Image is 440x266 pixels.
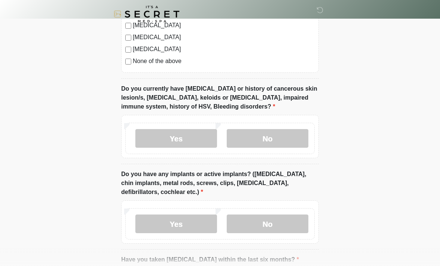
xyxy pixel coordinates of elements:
[133,33,315,42] label: [MEDICAL_DATA]
[125,35,131,41] input: [MEDICAL_DATA]
[227,215,308,233] label: No
[121,84,319,111] label: Do you currently have [MEDICAL_DATA] or history of cancerous skin lesion/s, [MEDICAL_DATA], keloi...
[125,47,131,53] input: [MEDICAL_DATA]
[121,255,299,264] label: Have you taken [MEDICAL_DATA] within the last six months?
[121,170,319,197] label: Do you have any implants or active implants? ([MEDICAL_DATA], chin implants, metal rods, screws, ...
[135,215,217,233] label: Yes
[135,129,217,148] label: Yes
[125,59,131,65] input: None of the above
[133,57,315,66] label: None of the above
[133,45,315,54] label: [MEDICAL_DATA]
[227,129,308,148] label: No
[114,6,179,22] img: It's A Secret Med Spa Logo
